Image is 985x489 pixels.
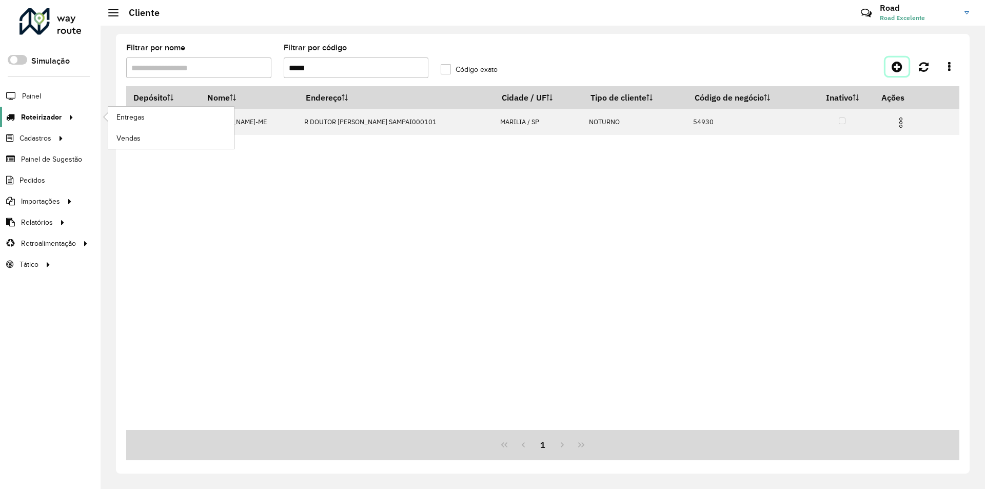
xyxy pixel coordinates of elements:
span: Pedidos [19,175,45,186]
span: Relatórios [21,217,53,228]
span: Road Excelente [880,13,957,23]
a: Entregas [108,107,234,127]
th: Código de negócio [687,87,810,109]
th: Nome [200,87,299,109]
th: Ações [874,87,936,108]
td: MARILIA / SP [495,109,583,135]
label: Filtrar por código [284,42,347,54]
th: Cidade / UF [495,87,583,109]
h3: Road [880,3,957,13]
th: Endereço [299,87,495,109]
span: Tático [19,259,38,270]
label: Simulação [31,55,70,67]
span: Painel de Sugestão [21,154,82,165]
a: Vendas [108,128,234,148]
th: Inativo [810,87,874,109]
h2: Cliente [119,7,160,18]
label: Código exato [441,64,498,75]
th: Depósito [126,87,200,109]
label: Filtrar por nome [126,42,185,54]
td: R DOUTOR [PERSON_NAME] SAMPAI000101 [299,109,495,135]
span: Importações [21,196,60,207]
span: Retroalimentação [21,238,76,249]
span: Roteirizador [21,112,62,123]
a: Contato Rápido [855,2,877,24]
td: NOTURNO [583,109,687,135]
td: 54930 [687,109,810,135]
th: Tipo de cliente [583,87,687,109]
span: Cadastros [19,133,51,144]
td: [PERSON_NAME]-ME [200,109,299,135]
div: Críticas? Dúvidas? Elogios? Sugestões? Entre em contato conosco! [738,3,845,31]
span: Vendas [116,133,141,144]
span: Painel [22,91,41,102]
button: 1 [533,435,553,455]
span: Entregas [116,112,145,123]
